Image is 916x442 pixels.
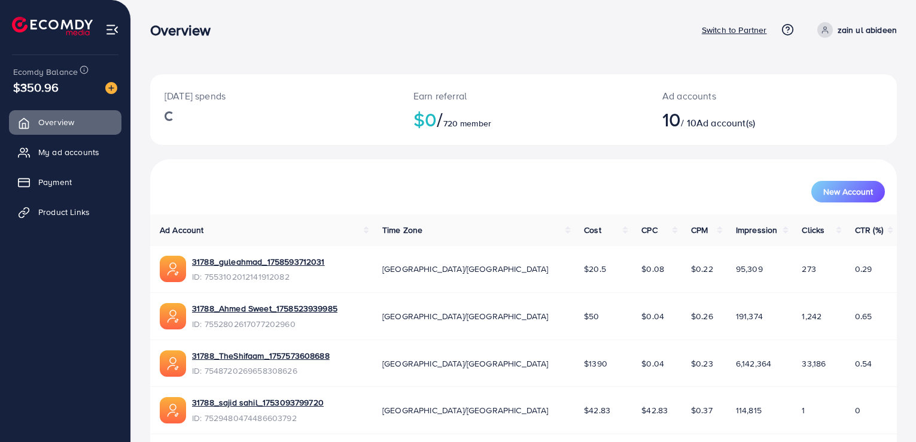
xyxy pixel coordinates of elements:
[413,108,634,131] h2: $0
[13,66,78,78] span: Ecomdy Balance
[691,224,708,236] span: CPM
[584,358,607,370] span: $1390
[413,89,634,103] p: Earn referral
[736,310,763,322] span: 191,374
[641,310,664,322] span: $0.04
[150,22,220,39] h3: Overview
[584,404,610,416] span: $42.83
[662,108,820,131] h2: / 10
[584,310,599,322] span: $50
[382,310,549,322] span: [GEOGRAPHIC_DATA]/[GEOGRAPHIC_DATA]
[811,181,885,202] button: New Account
[802,310,821,322] span: 1,242
[192,302,337,314] a: 31788_Ahmed Sweet_1758523939985
[160,397,186,423] img: ic-ads-acc.e4c84228.svg
[736,358,771,370] span: 6,142,364
[443,117,492,129] span: 720 member
[382,263,549,275] span: [GEOGRAPHIC_DATA]/[GEOGRAPHIC_DATA]
[691,310,713,322] span: $0.26
[802,404,805,416] span: 1
[382,404,549,416] span: [GEOGRAPHIC_DATA]/[GEOGRAPHIC_DATA]
[641,263,664,275] span: $0.08
[105,23,119,37] img: menu
[855,310,872,322] span: 0.65
[192,412,324,424] span: ID: 7529480474486603792
[192,256,325,268] a: 31788_guleahmad_1758593712031
[160,224,204,236] span: Ad Account
[696,116,755,129] span: Ad account(s)
[838,23,897,37] p: zain ul abideen
[192,365,330,377] span: ID: 7548720269658308626
[662,89,820,103] p: Ad accounts
[802,224,824,236] span: Clicks
[802,263,815,275] span: 273
[855,224,883,236] span: CTR (%)
[165,89,385,103] p: [DATE] spends
[823,187,873,196] span: New Account
[382,358,549,370] span: [GEOGRAPHIC_DATA]/[GEOGRAPHIC_DATA]
[691,358,713,370] span: $0.23
[192,350,330,362] a: 31788_TheShifaam_1757573608688
[641,404,668,416] span: $42.83
[192,396,324,408] a: 31788_sajid sahil_1753093799720
[584,224,601,236] span: Cost
[160,350,186,377] img: ic-ads-acc.e4c84228.svg
[9,200,121,224] a: Product Links
[9,140,121,164] a: My ad accounts
[812,22,897,38] a: zain ul abideen
[691,263,713,275] span: $0.22
[38,206,90,218] span: Product Links
[192,271,325,283] span: ID: 7553102012141912082
[736,263,763,275] span: 95,309
[192,318,337,330] span: ID: 7552802617077202960
[736,404,762,416] span: 114,815
[437,105,443,133] span: /
[855,404,860,416] span: 0
[160,256,186,282] img: ic-ads-acc.e4c84228.svg
[9,110,121,134] a: Overview
[855,263,872,275] span: 0.29
[160,303,186,329] img: ic-ads-acc.e4c84228.svg
[662,105,681,133] span: 10
[855,358,872,370] span: 0.54
[13,78,59,96] span: $350.96
[382,224,422,236] span: Time Zone
[9,170,121,194] a: Payment
[702,23,767,37] p: Switch to Partner
[38,176,72,188] span: Payment
[38,116,74,128] span: Overview
[691,404,713,416] span: $0.37
[584,263,606,275] span: $20.5
[641,224,657,236] span: CPC
[105,82,117,94] img: image
[802,358,826,370] span: 33,186
[736,224,778,236] span: Impression
[641,358,664,370] span: $0.04
[12,17,93,35] img: logo
[38,146,99,158] span: My ad accounts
